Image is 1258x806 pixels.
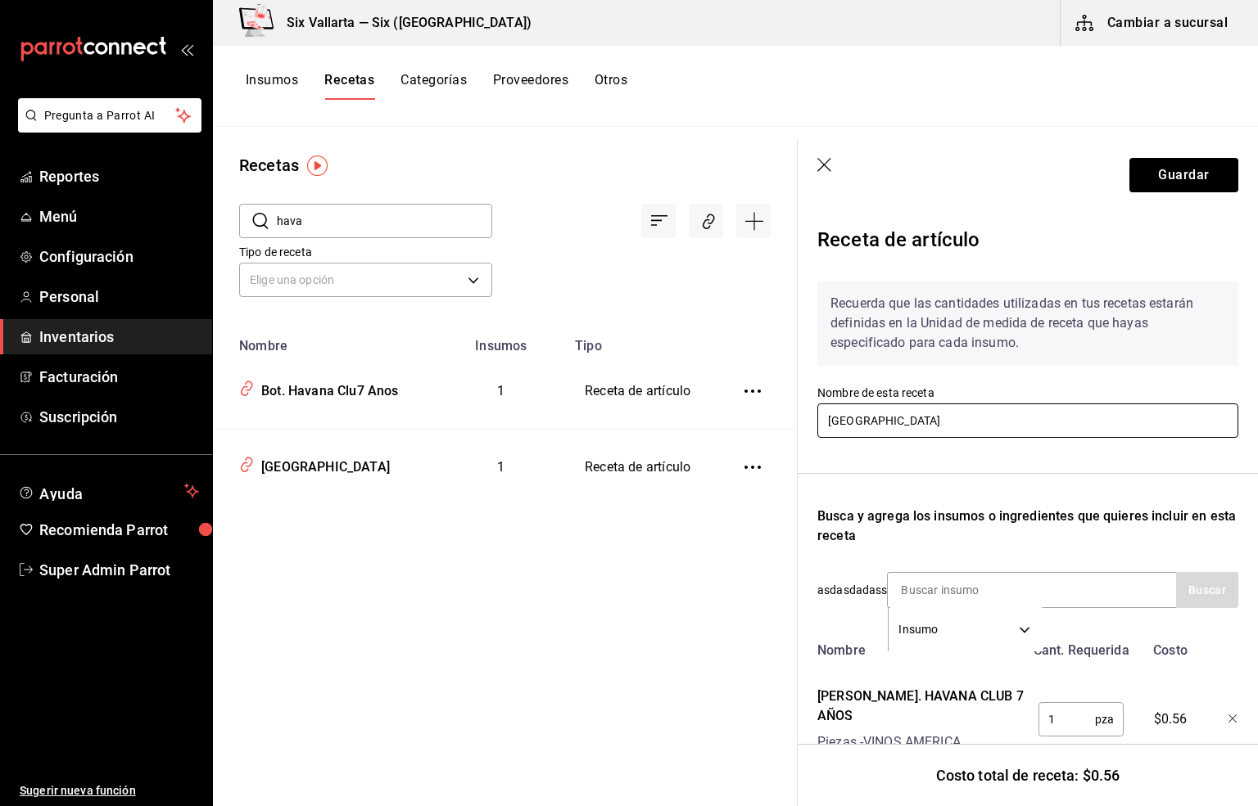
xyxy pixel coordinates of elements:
[39,559,199,581] span: Super Admin Parrot
[888,573,1052,607] input: Buscar insumo
[180,43,193,56] button: open_drawer_menu
[39,326,199,348] span: Inventarios
[1129,158,1238,192] button: Guardar
[817,387,1238,398] label: Nombre de esta receta
[817,218,1238,268] div: Receta de artículo
[437,328,565,353] th: Insumos
[565,328,715,353] th: Tipo
[1132,634,1203,660] div: Costo
[11,119,201,136] a: Pregunta a Parrot AI
[246,72,298,100] button: Insumos
[39,205,199,227] span: Menú
[213,328,797,505] table: inventoriesTable
[817,732,1025,752] div: Piezas - VINOS AMERICA
[798,744,1258,806] div: Costo total de receta: $0.56
[565,430,715,506] td: Receta de artículo
[39,519,199,541] span: Recomienda Parrot
[246,72,627,100] div: navigation tabs
[18,98,201,133] button: Pregunta a Parrot AI
[239,246,492,258] label: Tipo de receta
[39,286,199,308] span: Personal
[39,165,199,187] span: Reportes
[1154,709,1188,729] span: $0.56
[565,353,715,430] td: Receta de artículo
[277,205,492,237] input: Buscar nombre de receta
[44,107,176,124] span: Pregunta a Parrot AI
[497,459,505,475] span: 1
[39,406,199,428] span: Suscripción
[811,634,1025,660] div: Nombre
[889,607,1043,651] div: Insumo
[1039,702,1124,736] div: pza
[239,153,299,178] div: Recetas
[641,204,676,238] div: Ordenar por
[595,72,627,100] button: Otros
[817,572,1238,608] div: asdasdadass
[213,328,437,353] th: Nombre
[817,507,1238,546] div: Busca y agrega los insumos o ingredientes que quieres incluir en esta receta
[1025,634,1132,660] div: Cant. Requerida
[324,72,374,100] button: Recetas
[255,452,390,477] div: [GEOGRAPHIC_DATA]
[497,383,505,398] span: 1
[239,263,492,297] div: Elige una opción
[689,204,723,238] div: Asociar recetas
[817,281,1238,366] div: Recuerda que las cantidades utilizadas en tus recetas estarán definidas en la Unidad de medida de...
[20,782,199,799] span: Sugerir nueva función
[1039,703,1095,736] input: 0
[39,366,199,388] span: Facturación
[493,72,568,100] button: Proveedores
[39,481,178,501] span: Ayuda
[274,13,532,33] h3: Six Vallarta — Six ([GEOGRAPHIC_DATA])
[736,204,771,238] div: Agregar receta
[39,245,199,268] span: Configuración
[400,72,467,100] button: Categorías
[307,155,328,176] img: Tooltip marker
[255,376,399,401] div: Bot. Havana Clu7 Anos
[817,687,1025,726] div: [PERSON_NAME]. HAVANA CLUB 7 AÑOS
